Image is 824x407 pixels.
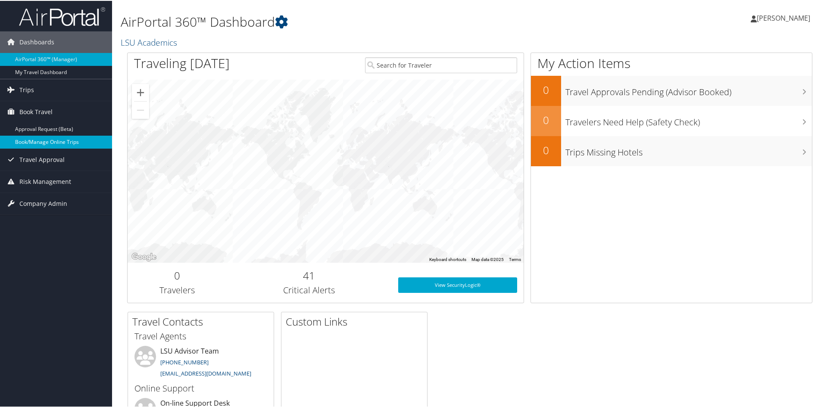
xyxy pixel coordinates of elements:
li: LSU Advisor Team [130,345,272,380]
h2: Custom Links [286,314,427,328]
button: Keyboard shortcuts [429,256,466,262]
h3: Online Support [134,382,267,394]
h3: Trips Missing Hotels [565,141,812,158]
a: 0Trips Missing Hotels [531,135,812,165]
h2: 0 [531,82,561,96]
h3: Travel Approvals Pending (Advisor Booked) [565,81,812,97]
h3: Travelers Need Help (Safety Check) [565,111,812,127]
button: Zoom out [132,101,149,118]
span: Travel Approval [19,148,65,170]
h2: 0 [531,112,561,127]
h1: My Action Items [531,53,812,71]
span: Dashboards [19,31,54,52]
span: [PERSON_NAME] [757,12,810,22]
span: Company Admin [19,192,67,214]
a: 0Travel Approvals Pending (Advisor Booked) [531,75,812,105]
h3: Travelers [134,283,220,295]
a: [PHONE_NUMBER] [160,357,209,365]
span: Risk Management [19,170,71,192]
a: [EMAIL_ADDRESS][DOMAIN_NAME] [160,369,251,376]
span: Book Travel [19,100,53,122]
a: View SecurityLogic® [398,277,517,292]
h3: Travel Agents [134,329,267,342]
a: LSU Academics [121,36,179,47]
h1: Traveling [DATE] [134,53,230,71]
img: Google [130,251,158,262]
h2: 0 [134,267,220,282]
a: 0Travelers Need Help (Safety Check) [531,105,812,135]
h2: 41 [233,267,385,282]
h2: 0 [531,142,561,157]
input: Search for Traveler [365,56,517,72]
h2: Travel Contacts [132,314,274,328]
a: Terms (opens in new tab) [509,256,521,261]
button: Zoom in [132,83,149,100]
span: Map data ©2025 [471,256,504,261]
a: Open this area in Google Maps (opens a new window) [130,251,158,262]
h1: AirPortal 360™ Dashboard [121,12,586,30]
span: Trips [19,78,34,100]
h3: Critical Alerts [233,283,385,295]
a: [PERSON_NAME] [751,4,819,30]
img: airportal-logo.png [19,6,105,26]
